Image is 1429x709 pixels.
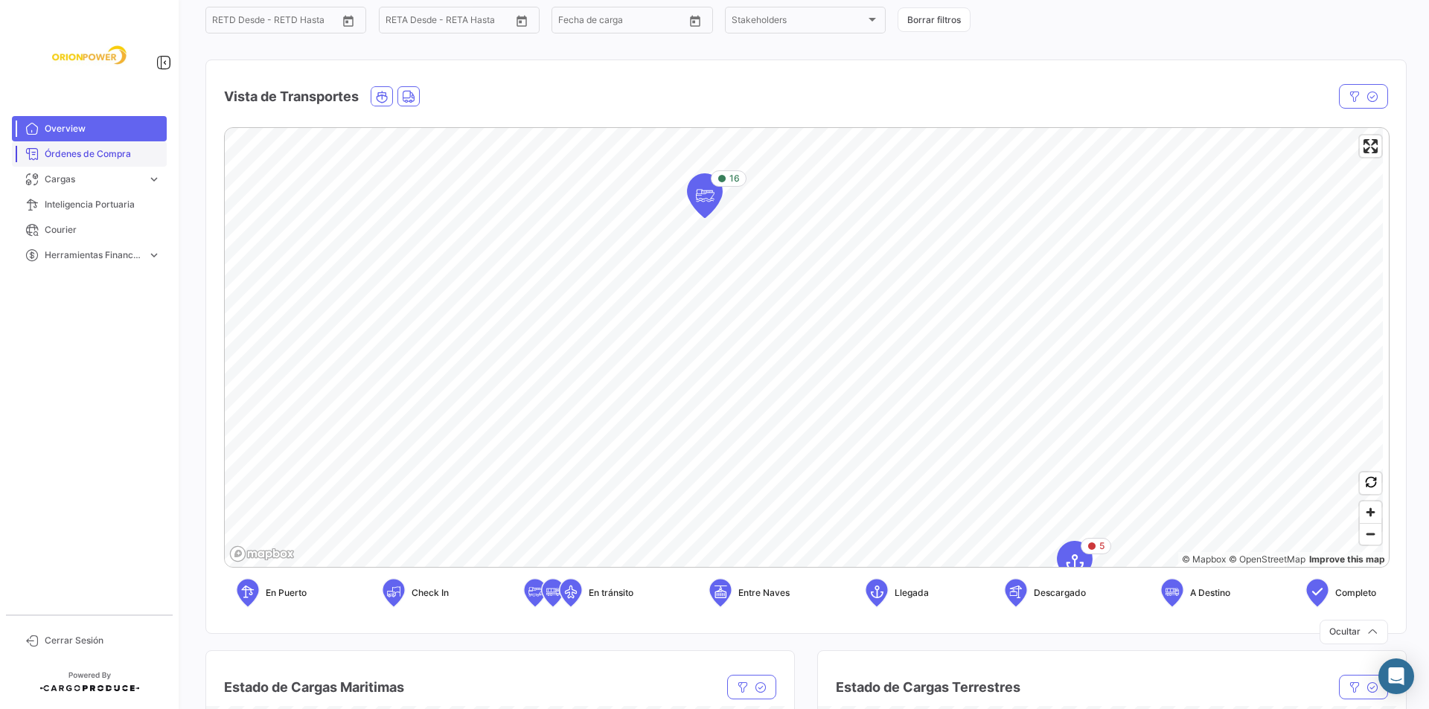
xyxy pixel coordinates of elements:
[147,173,161,186] span: expand_more
[511,10,533,32] button: Open calendar
[423,17,482,28] input: Hasta
[45,198,161,211] span: Inteligencia Portuaria
[45,173,141,186] span: Cargas
[45,223,161,237] span: Courier
[684,10,706,32] button: Open calendar
[1034,586,1086,600] span: Descargado
[1229,554,1305,565] a: OpenStreetMap
[595,17,655,28] input: Hasta
[1099,539,1104,553] span: 5
[1378,658,1414,694] div: Abrir Intercom Messenger
[229,545,295,562] a: Mapbox logo
[895,586,929,600] span: Llegada
[12,116,167,141] a: Overview
[386,17,412,28] input: Desde
[589,586,633,600] span: En tránsito
[266,586,307,600] span: En Puerto
[45,122,161,135] span: Overview
[12,192,167,217] a: Inteligencia Portuaria
[45,147,161,161] span: Órdenes de Compra
[836,677,1020,698] h4: Estado de Cargas Terrestres
[45,634,161,647] span: Cerrar Sesión
[224,86,359,107] h4: Vista de Transportes
[45,248,141,262] span: Herramientas Financieras
[224,677,404,698] h4: Estado de Cargas Maritimas
[738,586,790,600] span: Entre Naves
[398,87,419,106] button: Land
[1309,554,1385,565] a: Map feedback
[225,128,1383,568] canvas: Map
[1360,501,1381,523] button: Zoom in
[1182,554,1226,565] a: Mapbox
[687,173,723,218] div: Map marker
[412,586,449,600] span: Check In
[147,248,161,262] span: expand_more
[898,7,971,32] button: Borrar filtros
[1190,586,1230,600] span: A Destino
[1335,586,1376,600] span: Completo
[1360,523,1381,545] button: Zoom out
[371,87,392,106] button: Ocean
[732,17,866,28] span: Stakeholders
[12,217,167,243] a: Courier
[1320,620,1388,644] button: Ocultar
[1360,135,1381,157] button: Enter fullscreen
[249,17,309,28] input: Hasta
[52,18,127,92] img: f26a05d0-2fea-4301-a0f6-b8409df5d1eb.jpeg
[212,17,239,28] input: Desde
[1057,541,1093,586] div: Map marker
[337,10,359,32] button: Open calendar
[729,172,740,185] span: 16
[12,141,167,167] a: Órdenes de Compra
[558,17,585,28] input: Desde
[1360,524,1381,545] span: Zoom out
